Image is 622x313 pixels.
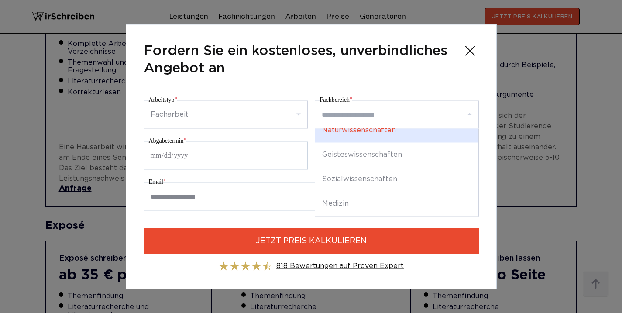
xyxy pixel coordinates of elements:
[144,228,479,254] button: JETZT PREIS KALKULIEREN
[315,167,478,191] div: Sozialwissenschaften
[276,262,404,269] a: 818 Bewertungen auf Proven Expert
[151,107,189,121] div: Facharbeit
[315,118,478,142] div: Naturwissenschaften
[149,135,186,146] label: Abgabetermin
[144,42,454,77] span: Fordern Sie ein kostenloses, unverbindliches Angebot an
[315,191,478,216] div: Medizin
[256,235,367,247] span: JETZT PREIS KALKULIEREN
[320,94,352,105] label: Fachbereich
[149,176,166,187] label: Email
[315,142,478,167] div: Geisteswissenschaften
[149,94,177,105] label: Arbeitstyp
